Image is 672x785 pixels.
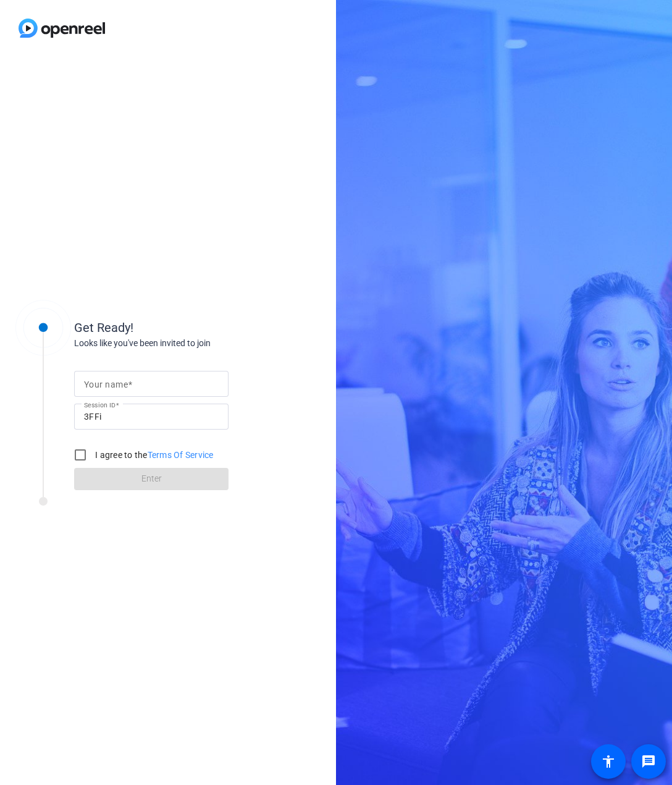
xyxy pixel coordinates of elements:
div: Looks like you've been invited to join [74,337,321,350]
mat-label: Session ID [84,401,115,409]
mat-icon: accessibility [601,754,616,769]
label: I agree to the [93,449,214,461]
div: Get Ready! [74,318,321,337]
a: Terms Of Service [148,450,214,460]
mat-label: Your name [84,380,128,389]
mat-icon: message [641,754,656,769]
